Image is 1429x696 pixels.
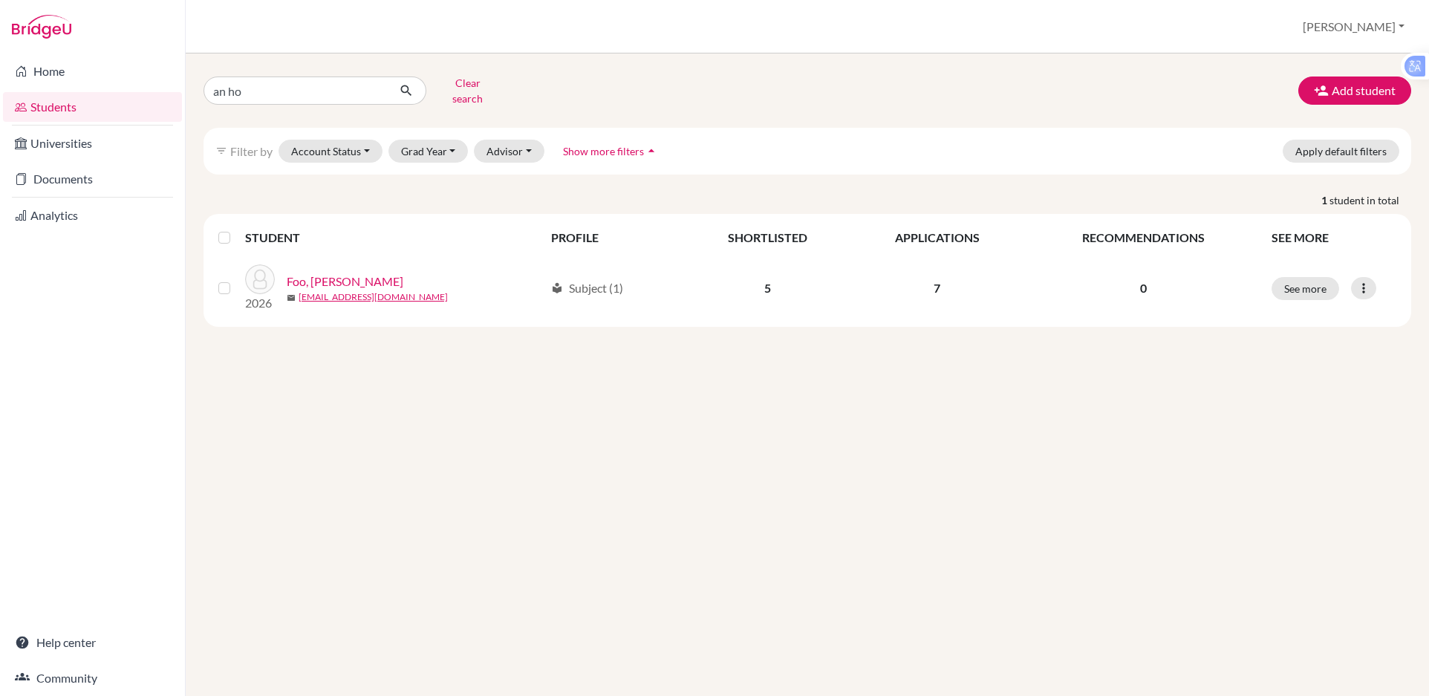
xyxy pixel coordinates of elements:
span: local_library [551,282,563,294]
i: arrow_drop_up [644,143,659,158]
i: filter_list [215,145,227,157]
a: Analytics [3,201,182,230]
button: Apply default filters [1283,140,1399,163]
img: Foo, Sheryl [245,264,275,294]
img: Bridge-U [12,15,71,39]
input: Find student by name... [204,77,388,105]
a: Help center [3,628,182,657]
a: [EMAIL_ADDRESS][DOMAIN_NAME] [299,290,448,304]
td: 7 [850,256,1024,321]
a: Documents [3,164,182,194]
strong: 1 [1321,192,1329,208]
th: APPLICATIONS [850,220,1024,256]
span: Filter by [230,144,273,158]
div: Subject (1) [551,279,623,297]
button: Account Status [279,140,383,163]
button: [PERSON_NAME] [1296,13,1411,41]
th: STUDENT [245,220,542,256]
a: Home [3,56,182,86]
th: PROFILE [542,220,685,256]
span: student in total [1329,192,1411,208]
th: SHORTLISTED [685,220,850,256]
th: RECOMMENDATIONS [1024,220,1263,256]
td: 5 [685,256,850,321]
p: 0 [1033,279,1254,297]
p: 2026 [245,294,275,312]
span: Show more filters [563,145,644,157]
button: Advisor [474,140,544,163]
a: Foo, [PERSON_NAME] [287,273,403,290]
a: Community [3,663,182,693]
a: Universities [3,129,182,158]
button: Add student [1298,77,1411,105]
th: SEE MORE [1263,220,1405,256]
span: mail [287,293,296,302]
button: Grad Year [388,140,469,163]
button: Clear search [426,71,509,110]
button: Show more filtersarrow_drop_up [550,140,671,163]
a: Students [3,92,182,122]
button: See more [1272,277,1339,300]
